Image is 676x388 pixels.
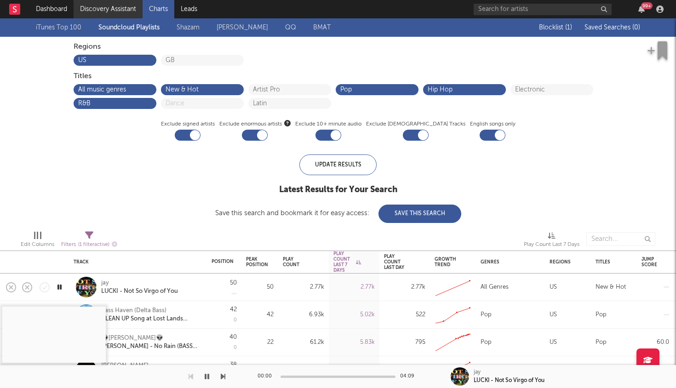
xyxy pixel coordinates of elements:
[61,228,117,254] div: Filters(1 filter active)
[78,242,109,247] span: ( 1 filter active)
[78,57,152,63] button: US
[212,259,234,264] div: Position
[101,334,200,351] a: 👽[PERSON_NAME]👽[PERSON_NAME] - No Rain (BASS Melon) FREE DOWNLOAD
[230,280,237,286] div: 50
[78,100,152,107] button: R&B
[230,362,237,368] div: 38
[101,334,200,342] div: 👽[PERSON_NAME]👽
[166,57,239,63] button: GB
[435,257,458,268] div: Growth Trend
[550,259,582,265] div: Regions
[101,279,109,287] div: jay
[596,365,607,376] div: R&B
[384,309,425,320] div: 522
[285,22,296,33] a: QQ
[550,309,557,320] div: US
[21,228,54,254] div: Edit Columns
[246,257,268,268] div: Peak Position
[384,365,425,376] div: 886
[470,119,516,130] label: English songs only
[642,337,669,348] div: 60.0
[384,254,412,270] div: Play Count Last Day
[474,4,612,15] input: Search for artists
[333,337,375,348] div: 5.83k
[366,119,465,130] label: Exclude [DEMOGRAPHIC_DATA] Tracks
[481,282,509,293] div: All Genres
[384,282,425,293] div: 2.77k
[177,22,200,33] a: Shazam
[333,309,375,320] div: 5.02k
[596,309,607,320] div: Pop
[584,24,640,31] span: Saved Searches
[642,257,657,268] div: Jump Score
[166,100,239,107] button: Dance
[234,318,237,323] div: 0
[215,210,461,217] div: Save this search and bookmark it for easy access:
[253,86,327,93] button: Artist Pro
[638,6,645,13] button: 99+
[474,377,544,385] div: LUCKI - Not So Virgo of You
[217,22,268,33] a: [PERSON_NAME]
[21,239,54,250] div: Edit Columns
[246,337,274,348] div: 22
[333,251,361,273] div: Play Count Last 7 Days
[284,119,291,127] button: Exclude enormous artists
[550,365,557,376] div: US
[101,342,200,351] div: [PERSON_NAME] - No Rain (BASS Melon) FREE DOWNLOAD
[333,282,375,293] div: 2.77k
[565,24,572,31] span: ( 1 )
[78,86,152,93] button: All music genres
[101,287,178,296] div: LUCKI - Not So Virgo of You
[61,239,117,251] div: Filters
[428,86,501,93] button: Hip Hop
[283,337,324,348] div: 61.2k
[229,334,237,340] div: 40
[582,24,640,31] button: Saved Searches (0)
[74,71,602,82] div: Titles
[253,100,327,107] button: Latin
[101,362,149,370] div: [PERSON_NAME]
[481,365,492,376] div: Pop
[283,365,324,376] div: 26.8k
[246,309,274,320] div: 42
[283,309,324,320] div: 6.93k
[524,228,579,254] div: Play Count Last 7 Days
[161,119,215,130] label: Exclude signed artists
[295,119,361,130] label: Exclude 10+ minute audio
[596,259,628,265] div: Titles
[550,337,557,348] div: US
[400,371,418,382] div: 04:09
[36,22,81,33] a: iTunes Top 100
[101,307,166,315] div: Bass Haven (Delta Bass)
[333,365,375,376] div: 6.07k
[378,205,461,223] button: Save This Search
[474,368,481,377] div: jay
[515,86,589,93] button: Electronic
[74,259,198,265] div: Track
[258,371,276,382] div: 00:00
[641,2,653,9] div: 99 +
[481,337,492,348] div: Pop
[246,282,274,293] div: 50
[524,239,579,250] div: Play Count Last 7 Days
[596,282,626,293] div: New & Hot
[219,119,291,130] span: Exclude enormous artists
[215,184,461,195] div: Latest Results for Your Search
[283,257,310,268] div: Play Count
[340,86,414,93] button: Pop
[384,337,425,348] div: 795
[481,259,536,265] div: Genres
[283,282,324,293] div: 2.77k
[539,24,572,31] span: Blocklist
[230,307,237,313] div: 42
[596,337,607,348] div: Pop
[586,232,655,246] input: Search...
[481,309,492,320] div: Pop
[550,282,557,293] div: US
[101,315,200,323] div: CLEAN UP Song at Lost Lands (Dubstep)
[234,345,237,350] div: 0
[74,41,602,52] div: Regions
[299,154,377,175] div: Update Results
[632,24,640,31] span: ( 0 )
[166,86,239,93] button: New & Hot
